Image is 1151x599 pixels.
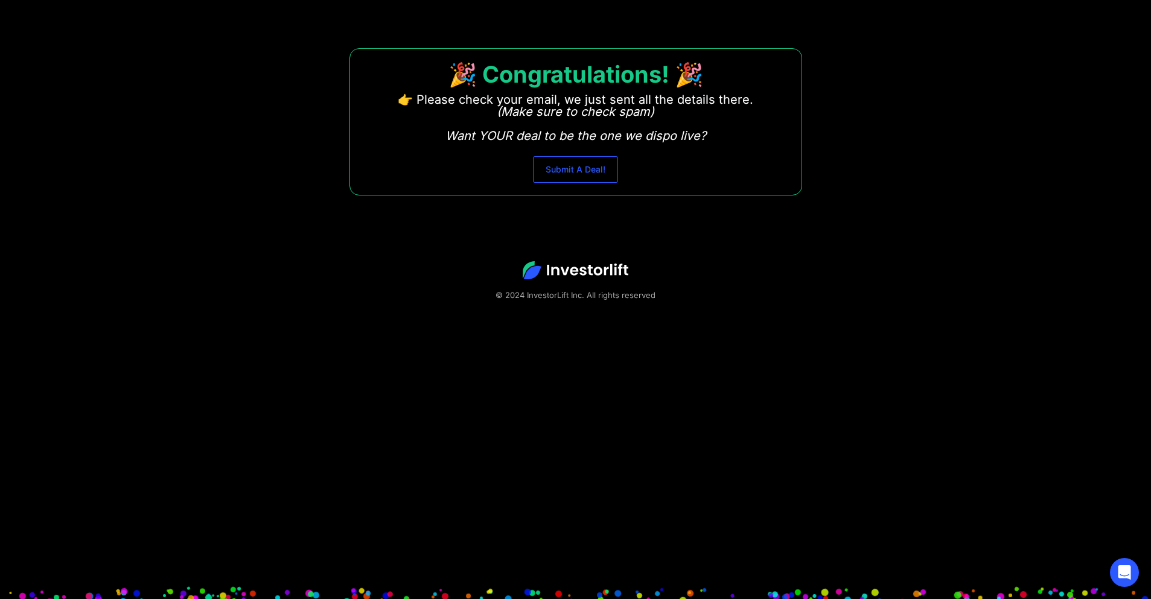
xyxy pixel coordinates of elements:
[1110,558,1139,587] div: Open Intercom Messenger
[448,60,703,88] strong: 🎉 Congratulations! 🎉
[445,104,706,143] em: (Make sure to check spam) Want YOUR deal to be the one we dispo live?
[398,93,753,142] p: 👉 Please check your email, we just sent all the details there. ‍
[533,156,618,183] a: Submit A Deal!
[42,289,1109,301] div: © 2024 InvestorLift Inc. All rights reserved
